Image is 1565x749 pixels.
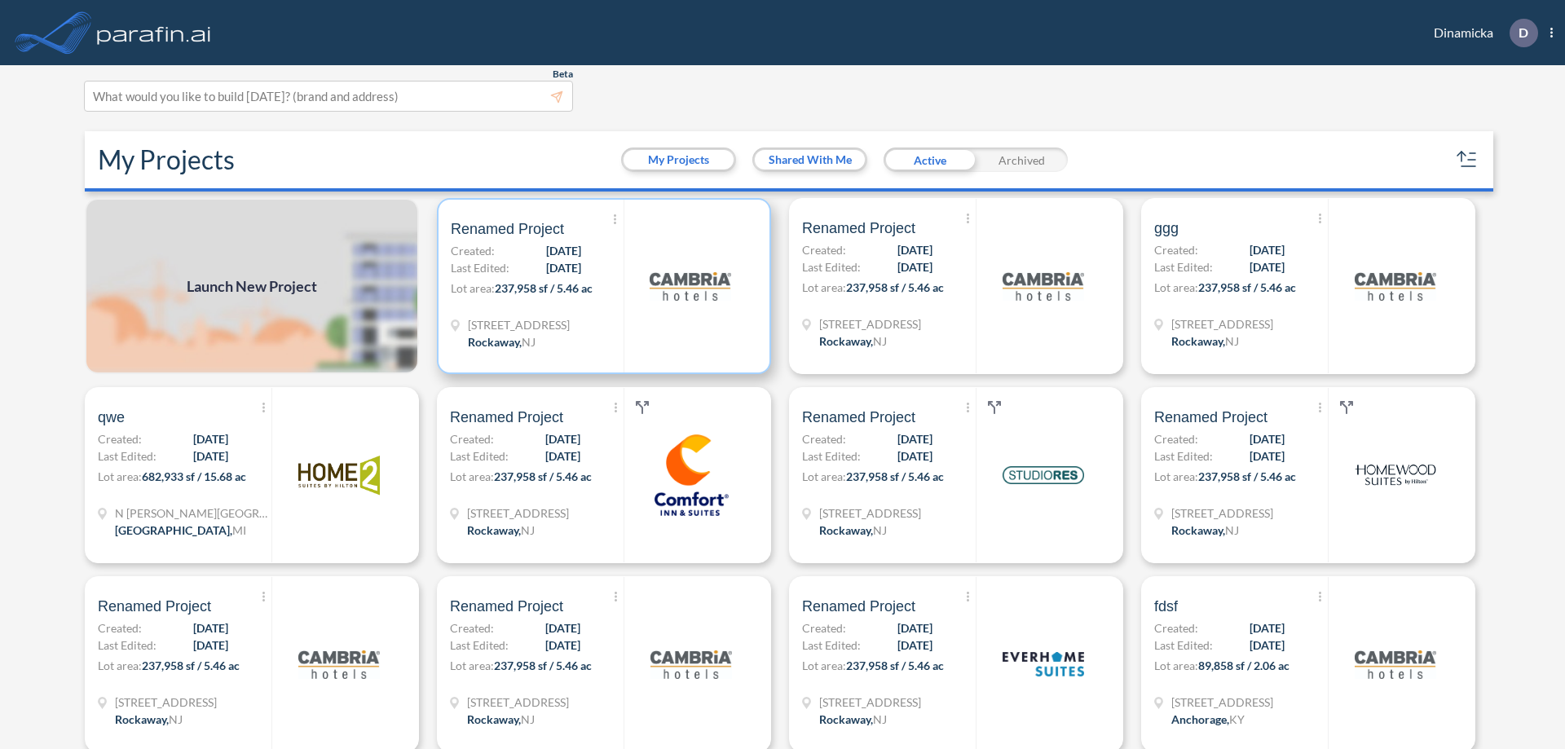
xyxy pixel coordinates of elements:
[1154,597,1178,616] span: fdsf
[467,523,521,537] span: Rockaway ,
[1171,694,1273,711] span: 1899 Evergreen Rd
[1250,447,1285,465] span: [DATE]
[873,712,887,726] span: NJ
[802,430,846,447] span: Created:
[897,241,932,258] span: [DATE]
[169,712,183,726] span: NJ
[802,280,846,294] span: Lot area:
[450,408,563,427] span: Renamed Project
[115,522,246,539] div: Grand Rapids, MI
[98,144,235,175] h2: My Projects
[1171,334,1225,348] span: Rockaway ,
[522,335,536,349] span: NJ
[450,469,494,483] span: Lot area:
[1003,434,1084,516] img: logo
[1198,280,1296,294] span: 237,958 sf / 5.46 ac
[450,619,494,637] span: Created:
[1250,430,1285,447] span: [DATE]
[98,408,125,427] span: qwe
[468,316,570,333] span: 321 Mt Hope Ave
[98,637,156,654] span: Last Edited:
[846,469,944,483] span: 237,958 sf / 5.46 ac
[650,245,731,327] img: logo
[755,150,865,170] button: Shared With Me
[545,430,580,447] span: [DATE]
[1355,245,1436,327] img: logo
[897,447,932,465] span: [DATE]
[976,148,1068,172] div: Archived
[545,637,580,654] span: [DATE]
[1154,258,1213,275] span: Last Edited:
[1355,434,1436,516] img: logo
[451,219,564,239] span: Renamed Project
[193,619,228,637] span: [DATE]
[115,712,169,726] span: Rockaway ,
[193,447,228,465] span: [DATE]
[819,504,921,522] span: 321 Mt Hope Ave
[1250,619,1285,637] span: [DATE]
[450,447,509,465] span: Last Edited:
[521,523,535,537] span: NJ
[467,712,521,726] span: Rockaway ,
[873,523,887,537] span: NJ
[193,637,228,654] span: [DATE]
[468,335,522,349] span: Rockaway ,
[802,447,861,465] span: Last Edited:
[450,659,494,672] span: Lot area:
[494,659,592,672] span: 237,958 sf / 5.46 ac
[193,430,228,447] span: [DATE]
[802,619,846,637] span: Created:
[1198,659,1289,672] span: 89,858 sf / 2.06 ac
[819,315,921,333] span: 321 Mt Hope Ave
[802,637,861,654] span: Last Edited:
[1154,469,1198,483] span: Lot area:
[1225,523,1239,537] span: NJ
[897,619,932,637] span: [DATE]
[1355,623,1436,705] img: logo
[98,659,142,672] span: Lot area:
[897,258,932,275] span: [DATE]
[142,469,246,483] span: 682,933 sf / 15.68 ac
[115,694,217,711] span: 321 Mt Hope Ave
[1171,523,1225,537] span: Rockaway ,
[187,275,317,297] span: Launch New Project
[802,258,861,275] span: Last Edited:
[85,198,419,374] a: Launch New Project
[115,504,270,522] span: N Wyndham Hill Dr NE
[468,333,536,350] div: Rockaway, NJ
[545,619,580,637] span: [DATE]
[521,712,535,726] span: NJ
[846,659,944,672] span: 237,958 sf / 5.46 ac
[1154,408,1267,427] span: Renamed Project
[1229,712,1245,726] span: KY
[546,259,581,276] span: [DATE]
[1154,659,1198,672] span: Lot area:
[1154,218,1179,238] span: ggg
[451,281,495,295] span: Lot area:
[1003,623,1084,705] img: logo
[1154,430,1198,447] span: Created:
[298,623,380,705] img: logo
[1171,315,1273,333] span: 321 Mt Hope Ave
[1250,258,1285,275] span: [DATE]
[1250,241,1285,258] span: [DATE]
[450,430,494,447] span: Created:
[819,333,887,350] div: Rockaway, NJ
[142,659,240,672] span: 237,958 sf / 5.46 ac
[1171,712,1229,726] span: Anchorage ,
[545,447,580,465] span: [DATE]
[1519,25,1528,40] p: D
[451,259,509,276] span: Last Edited:
[1250,637,1285,654] span: [DATE]
[232,523,246,537] span: MI
[1171,522,1239,539] div: Rockaway, NJ
[1198,469,1296,483] span: 237,958 sf / 5.46 ac
[650,434,732,516] img: logo
[98,447,156,465] span: Last Edited:
[802,597,915,616] span: Renamed Project
[1171,504,1273,522] span: 321 Mt Hope Ave
[1003,245,1084,327] img: logo
[802,218,915,238] span: Renamed Project
[1171,333,1239,350] div: Rockaway, NJ
[495,281,593,295] span: 237,958 sf / 5.46 ac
